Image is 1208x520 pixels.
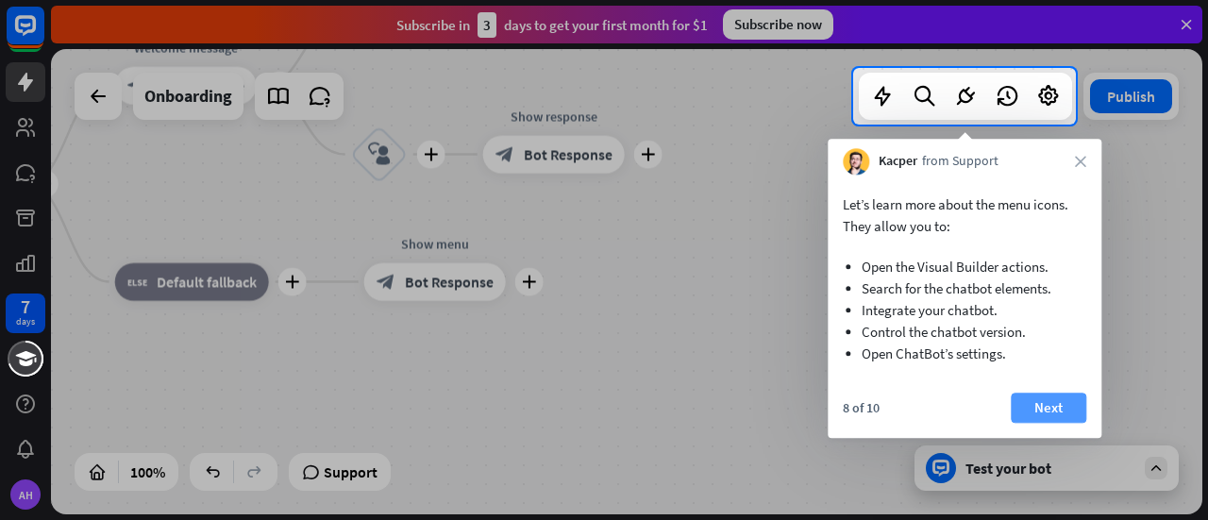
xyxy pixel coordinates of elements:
[862,256,1067,277] li: Open the Visual Builder actions.
[862,321,1067,343] li: Control the chatbot version.
[862,299,1067,321] li: Integrate your chatbot.
[1075,156,1086,167] i: close
[862,277,1067,299] li: Search for the chatbot elements.
[862,343,1067,364] li: Open ChatBot’s settings.
[922,153,998,172] span: from Support
[15,8,72,64] button: Open LiveChat chat widget
[1011,393,1086,423] button: Next
[879,153,917,172] span: Kacper
[843,399,880,416] div: 8 of 10
[843,193,1086,237] p: Let’s learn more about the menu icons. They allow you to:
